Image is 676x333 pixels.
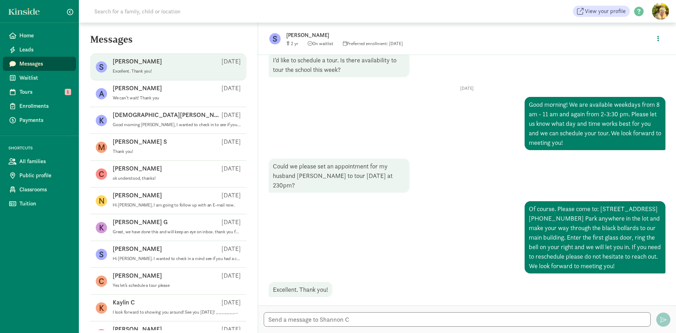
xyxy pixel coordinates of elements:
p: [DATE] [221,164,241,173]
p: Great, we have done this and will keep an eye on inbox. thank you for your help [113,229,241,235]
input: Search for a family, child or location [90,4,288,18]
p: [DATE] [221,84,241,92]
p: [DATE] [221,298,241,307]
p: Good morning [PERSON_NAME], I wanted to check in to see if you were hoping to enroll Ford? Or if ... [113,122,241,128]
div: Good morning! We are available weekdays from 8 am - 11 am and again from 2-3:30 pm. Please let us... [525,97,665,150]
span: Classrooms [19,185,70,194]
a: View your profile [573,6,630,17]
figure: K [96,115,107,126]
p: [DATE] [221,271,241,280]
p: [DATE] [221,218,241,226]
div: Excellent. Thank you! [269,282,332,297]
a: Public profile [3,168,76,183]
figure: A [96,88,107,99]
p: Excellent. Thank you! [113,68,241,74]
span: Tours [19,88,70,96]
span: Leads [19,45,70,54]
p: [PERSON_NAME] [113,245,162,253]
span: All families [19,157,70,166]
span: Public profile [19,171,70,180]
p: [PERSON_NAME] [113,191,162,199]
figure: M [96,142,107,153]
figure: N [96,195,107,206]
span: 2 [291,41,298,47]
figure: C [96,168,107,180]
figure: K [96,302,107,314]
p: [DATE] [221,245,241,253]
figure: S [96,61,107,73]
p: [DATE] [221,191,241,199]
p: Hi [PERSON_NAME]. I wanted to check in a mind see if you had a chance to look over our infant pos... [113,256,241,261]
p: Kaylin C [113,298,135,307]
p: [PERSON_NAME] [286,30,508,40]
span: Payments [19,116,70,124]
p: [DATE] [221,111,241,119]
a: Waitlist [3,71,76,85]
p: [PERSON_NAME] [113,271,162,280]
a: All families [3,154,76,168]
p: We can’t wait! Thank you [113,95,241,101]
a: Tuition [3,197,76,211]
span: On waitlist [308,41,333,47]
a: Enrollments [3,99,76,113]
p: [DATE] [221,137,241,146]
p: [PERSON_NAME] [113,57,162,66]
a: Payments [3,113,76,127]
div: I’d like to schedule a tour. Is there availability to tour the school this week? [269,53,409,77]
a: Tours 1 [3,85,76,99]
span: Tuition [19,199,70,208]
span: View your profile [585,7,626,16]
span: Enrollments [19,102,70,110]
figure: S [96,249,107,260]
span: Waitlist [19,74,70,82]
p: [PERSON_NAME] [113,84,162,92]
p: [DATE] [269,86,665,91]
a: Classrooms [3,183,76,197]
span: Home [19,31,70,40]
p: [DATE] [221,57,241,66]
p: [PERSON_NAME] S [113,137,167,146]
span: Preferred enrollment: [DATE] [343,41,403,47]
a: Leads [3,43,76,57]
div: Could we please set an appointment for my husband [PERSON_NAME] to tour [DATE] at 230pm? [269,159,409,193]
span: Messages [19,60,70,68]
p: ok understood, thanks! [113,175,241,181]
p: I look forward to showing you around! See you [DATE]! ________________________________ From: Kins... [113,309,241,315]
p: [DEMOGRAPHIC_DATA][PERSON_NAME] [113,111,221,119]
p: Yes let’s schedule a tour please [113,283,241,288]
a: Home [3,29,76,43]
div: Of course. Please come to: [STREET_ADDRESS] [PHONE_NUMBER] Park anywhere in the lot and make your... [525,201,665,273]
p: Thank you! [113,149,241,154]
a: Messages [3,57,76,71]
p: Hi [PERSON_NAME], I am going to follow up with an E-mail now. [113,202,241,208]
figure: S [269,33,281,44]
figure: C [96,276,107,287]
h5: Messages [79,34,258,51]
span: 1 [65,89,71,95]
p: [PERSON_NAME] G [113,218,168,226]
figure: K [96,222,107,233]
p: [PERSON_NAME] [113,164,162,173]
